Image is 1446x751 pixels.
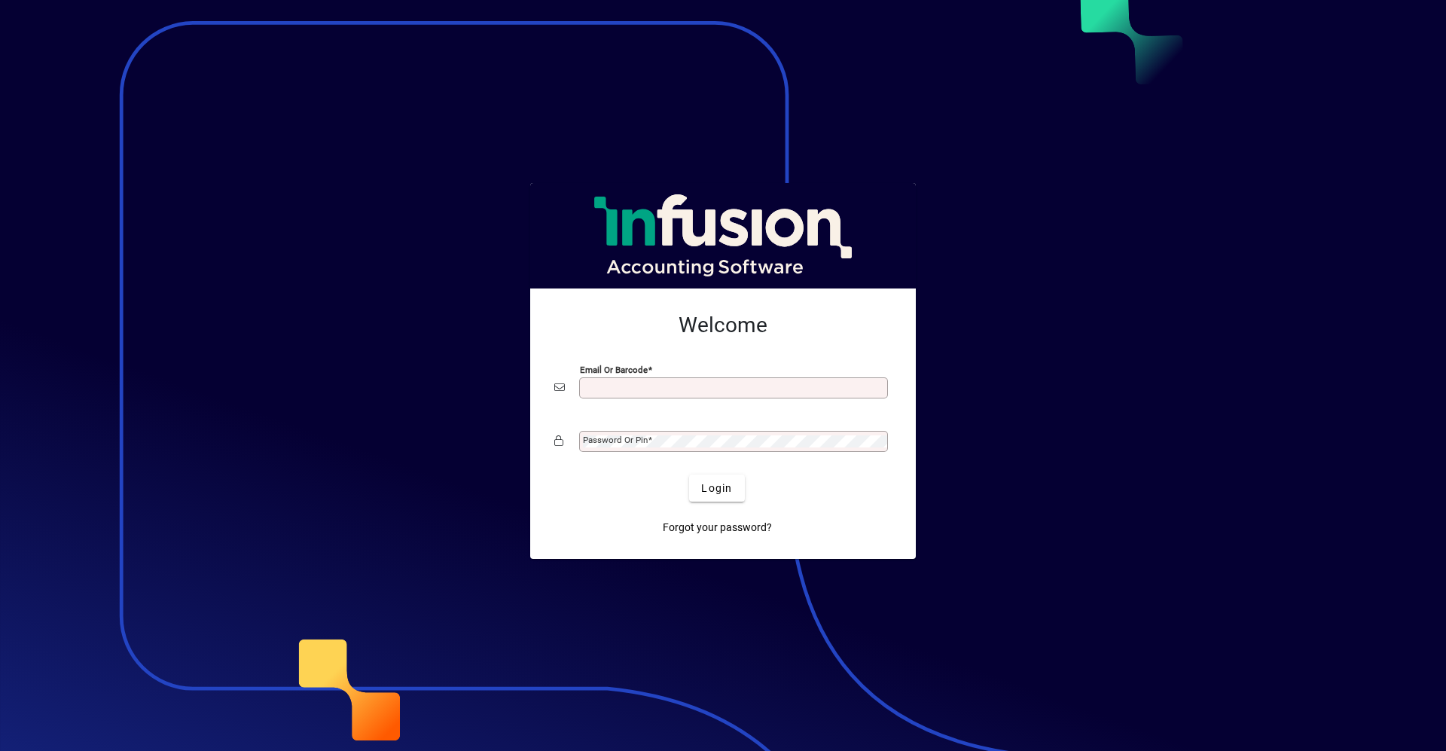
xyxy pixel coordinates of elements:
[580,365,648,375] mat-label: Email or Barcode
[663,520,772,536] span: Forgot your password?
[689,475,744,502] button: Login
[554,313,892,338] h2: Welcome
[701,481,732,496] span: Login
[657,514,778,541] a: Forgot your password?
[583,435,648,445] mat-label: Password or Pin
